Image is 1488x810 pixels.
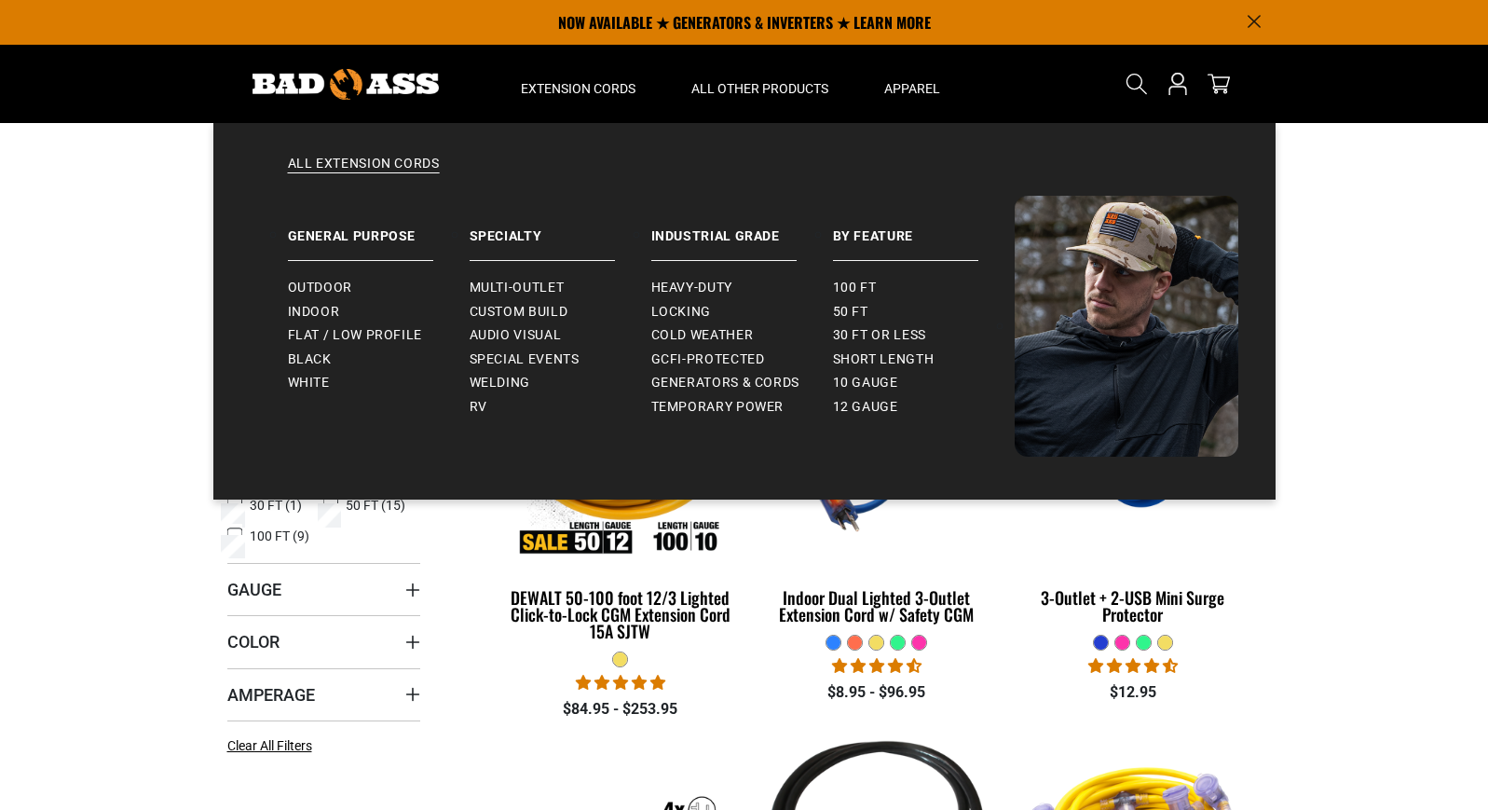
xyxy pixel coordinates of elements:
[251,155,1238,196] a: All Extension Cords
[663,45,856,123] summary: All Other Products
[470,375,530,391] span: Welding
[227,579,281,600] span: Gauge
[691,80,828,97] span: All Other Products
[470,304,568,321] span: Custom Build
[288,327,423,344] span: Flat / Low Profile
[833,348,1015,372] a: Short Length
[833,300,1015,324] a: 50 ft
[250,499,302,512] span: 30 FT (1)
[288,304,340,321] span: Indoor
[833,196,1015,261] a: By Feature
[651,348,833,372] a: GCFI-Protected
[833,327,926,344] span: 30 ft or less
[227,738,312,753] span: Clear All Filters
[227,736,320,756] a: Clear All Filters
[833,280,877,296] span: 100 ft
[651,276,833,300] a: Heavy-Duty
[227,684,315,706] span: Amperage
[651,304,711,321] span: Locking
[576,674,665,692] span: 4.84 stars
[762,589,990,623] div: Indoor Dual Lighted 3-Outlet Extension Cord w/ Safety CGM
[651,399,785,416] span: Temporary Power
[651,196,833,261] a: Industrial Grade
[288,351,332,368] span: Black
[884,80,940,97] span: Apparel
[833,375,898,391] span: 10 gauge
[288,348,470,372] a: Black
[651,371,833,395] a: Generators & Cords
[1122,69,1152,99] summary: Search
[288,276,470,300] a: Outdoor
[1018,589,1247,623] div: 3-Outlet + 2-USB Mini Surge Protector
[651,280,732,296] span: Heavy-Duty
[470,280,565,296] span: Multi-Outlet
[521,80,635,97] span: Extension Cords
[470,351,580,368] span: Special Events
[651,375,800,391] span: Generators & Cords
[470,276,651,300] a: Multi-Outlet
[346,499,405,512] span: 50 FT (15)
[288,371,470,395] a: White
[833,304,868,321] span: 50 ft
[470,327,562,344] span: Audio Visual
[833,276,1015,300] a: 100 ft
[253,69,439,100] img: Bad Ass Extension Cords
[493,45,663,123] summary: Extension Cords
[1016,343,1250,557] img: blue
[833,399,898,416] span: 12 gauge
[288,196,470,261] a: General Purpose
[288,280,352,296] span: Outdoor
[651,395,833,419] a: Temporary Power
[470,300,651,324] a: Custom Build
[1018,681,1247,704] div: $12.95
[227,631,280,652] span: Color
[651,327,754,344] span: Cold Weather
[833,323,1015,348] a: 30 ft or less
[227,668,420,721] summary: Amperage
[507,698,735,721] div: $84.95 - $253.95
[470,371,651,395] a: Welding
[470,395,651,419] a: RV
[288,300,470,324] a: Indoor
[833,351,935,368] span: Short Length
[288,323,470,348] a: Flat / Low Profile
[651,323,833,348] a: Cold Weather
[470,399,487,416] span: RV
[503,343,738,557] img: DEWALT 50-100 foot 12/3 Lighted Click-to-Lock CGM Extension Cord 15A SJTW
[250,529,309,542] span: 100 FT (9)
[759,343,994,557] img: blue
[833,395,1015,419] a: 12 gauge
[507,589,735,639] div: DEWALT 50-100 foot 12/3 Lighted Click-to-Lock CGM Extension Cord 15A SJTW
[762,681,990,704] div: $8.95 - $96.95
[470,323,651,348] a: Audio Visual
[288,375,330,391] span: White
[832,657,921,675] span: 4.33 stars
[833,371,1015,395] a: 10 gauge
[1088,657,1178,675] span: 4.33 stars
[651,351,765,368] span: GCFI-Protected
[470,196,651,261] a: Specialty
[470,348,651,372] a: Special Events
[1015,196,1238,457] img: Bad Ass Extension Cords
[856,45,968,123] summary: Apparel
[651,300,833,324] a: Locking
[227,615,420,667] summary: Color
[227,563,420,615] summary: Gauge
